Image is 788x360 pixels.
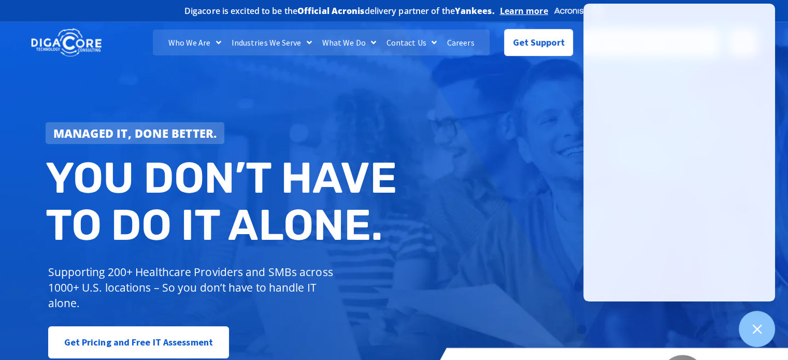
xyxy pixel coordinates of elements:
[163,30,226,55] a: Who We Are
[297,5,365,17] b: Official Acronis
[381,30,442,55] a: Contact Us
[226,30,317,55] a: Industries We Serve
[184,7,495,15] h2: Digacore is excited to be the delivery partner of the
[31,27,102,58] img: DigaCore Technology Consulting
[442,30,480,55] a: Careers
[553,3,604,18] img: Acronis
[53,125,217,141] strong: Managed IT, done better.
[317,30,381,55] a: What We Do
[46,122,225,144] a: Managed IT, done better.
[500,6,548,16] a: Learn more
[583,4,775,301] iframe: Chatgenie Messenger
[153,30,490,55] nav: Menu
[46,154,402,249] h2: You don’t have to do IT alone.
[48,264,338,311] p: Supporting 200+ Healthcare Providers and SMBs across 1000+ U.S. locations – So you don’t have to ...
[48,326,229,358] a: Get Pricing and Free IT Assessment
[64,332,213,353] span: Get Pricing and Free IT Assessment
[455,5,495,17] b: Yankees.
[513,32,565,53] span: Get Support
[504,29,573,56] a: Get Support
